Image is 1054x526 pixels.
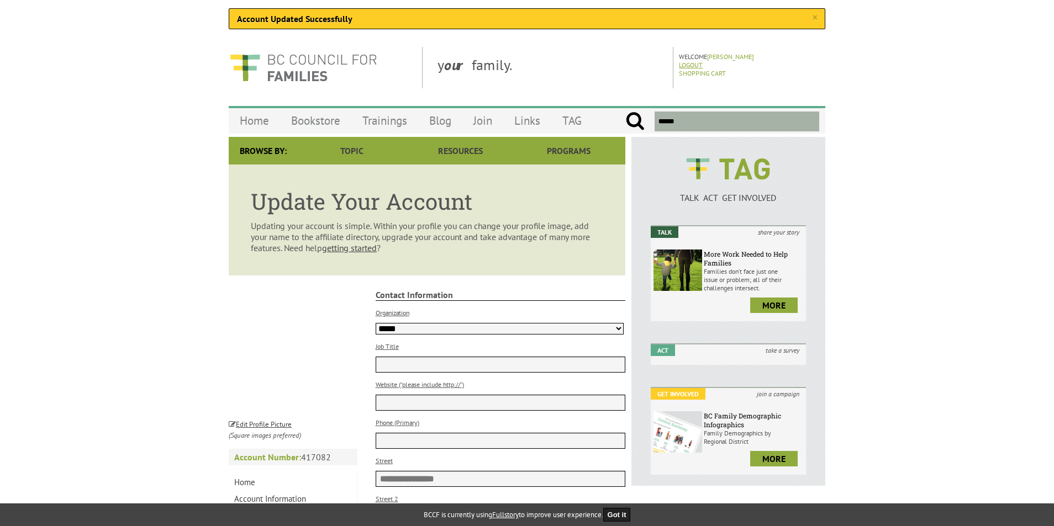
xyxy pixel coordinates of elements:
i: (Square images preferred) [229,431,301,440]
h6: BC Family Demographic Infographics [704,411,803,429]
i: join a campaign [750,388,806,400]
label: Organization [376,309,409,317]
div: y family. [429,47,673,88]
a: Logout [679,61,703,69]
img: BCCF's TAG Logo [678,148,778,190]
em: Talk [651,226,678,238]
a: TALK ACT GET INVOLVED [651,181,806,203]
div: Account Updated Successfully [229,8,825,29]
em: Get Involved [651,388,705,400]
a: more [750,451,798,466]
p: 417082 [229,449,357,465]
img: BC Council for FAMILIES [229,47,378,88]
strong: Contact Information [376,289,626,301]
a: Topic [298,137,406,164]
a: × [812,12,817,23]
a: getting started [322,242,377,253]
a: [PERSON_NAME] [707,52,754,61]
a: Resources [406,137,514,164]
p: Family Demographics by Regional District [704,429,803,445]
label: Job Title [376,342,399,350]
small: Edit Profile Picture [229,419,292,429]
div: Browse By: [229,137,298,164]
a: Blog [418,108,462,134]
label: Street [376,456,393,465]
h6: More Work Needed to Help Families [704,249,803,267]
h1: Update Your Account [251,187,603,216]
a: Fullstory [492,510,519,519]
a: Account Information [229,491,357,507]
p: Families don’t face just one issue or problem; all of their challenges intersect. [704,267,803,292]
a: Home [229,474,357,491]
i: share your story [751,226,806,238]
a: more [750,297,798,313]
i: take a survey [759,344,806,356]
p: Welcome [679,52,822,61]
a: Programs [515,137,623,164]
label: Street 2 [376,495,398,503]
a: Shopping Cart [679,69,726,77]
a: Edit Profile Picture [229,418,292,429]
strong: our [444,56,472,74]
article: Updating your account is simple. Within your profile you can change your profile image, add your ... [229,164,625,275]
label: Phone (Primary) [376,418,419,427]
label: Website (“please include http://”) [376,380,464,389]
a: Trainings [351,108,418,134]
input: Submit [625,111,645,131]
button: Got it [603,508,631,522]
a: Join [462,108,503,134]
em: Act [651,344,675,356]
a: Home [229,108,280,134]
strong: Account Number: [234,451,301,463]
p: TALK ACT GET INVOLVED [651,192,806,203]
a: Links [503,108,551,134]
a: TAG [551,108,593,134]
a: Bookstore [280,108,351,134]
